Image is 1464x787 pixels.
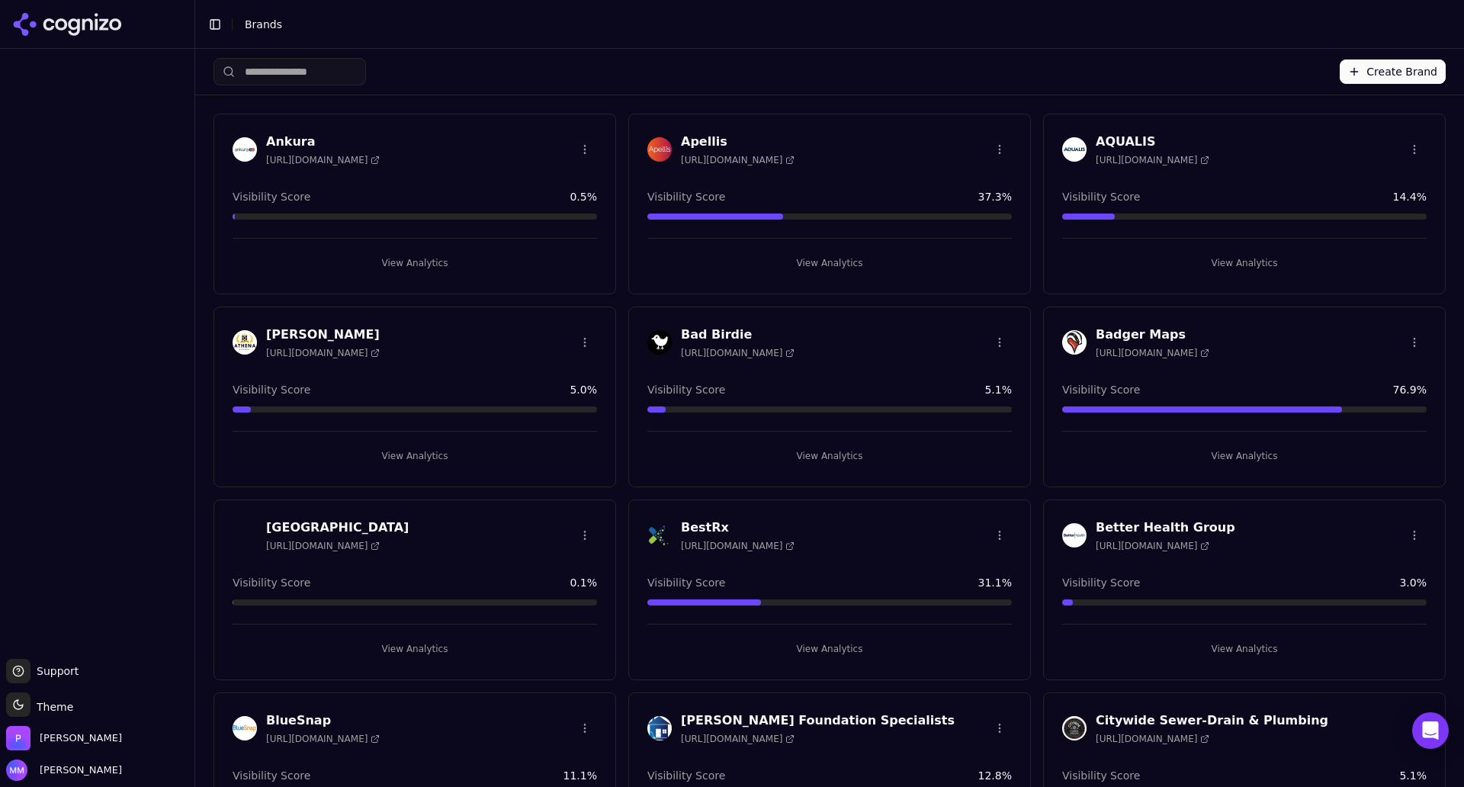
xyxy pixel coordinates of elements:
img: Citywide Sewer-Drain & Plumbing [1062,716,1087,740]
span: Visibility Score [233,575,310,590]
span: Visibility Score [233,189,310,204]
button: View Analytics [1062,444,1427,468]
span: Visibility Score [233,768,310,783]
span: [URL][DOMAIN_NAME] [1096,540,1209,552]
span: [URL][DOMAIN_NAME] [266,733,380,745]
h3: BestRx [681,519,795,537]
h3: Apellis [681,133,795,151]
h3: [GEOGRAPHIC_DATA] [266,519,409,537]
span: 11.1 % [563,768,597,783]
h3: Bad Birdie [681,326,795,344]
span: [URL][DOMAIN_NAME] [681,540,795,552]
img: Athena Bitcoin [233,330,257,355]
h3: Ankura [266,133,380,151]
span: 0.1 % [570,575,597,590]
span: 5.0 % [570,382,597,397]
button: View Analytics [233,251,597,275]
span: Brands [245,18,282,31]
nav: breadcrumb [245,17,1421,32]
span: 31.1 % [978,575,1012,590]
span: [URL][DOMAIN_NAME] [1096,347,1209,359]
span: 0.5 % [570,189,597,204]
span: Visibility Score [1062,768,1140,783]
span: Visibility Score [647,768,725,783]
button: Open organization switcher [6,726,122,750]
span: [URL][DOMAIN_NAME] [266,347,380,359]
span: Visibility Score [1062,382,1140,397]
span: [URL][DOMAIN_NAME] [1096,733,1209,745]
button: View Analytics [647,444,1012,468]
span: Visibility Score [1062,575,1140,590]
span: 3.0 % [1399,575,1427,590]
span: Visibility Score [647,189,725,204]
img: AQUALIS [1062,137,1087,162]
h3: AQUALIS [1096,133,1209,151]
button: Open user button [6,760,122,781]
span: 12.8 % [978,768,1012,783]
img: Perrill [6,726,30,750]
span: [URL][DOMAIN_NAME] [1096,154,1209,166]
h3: Better Health Group [1096,519,1235,537]
button: View Analytics [1062,637,1427,661]
button: View Analytics [647,251,1012,275]
div: Open Intercom Messenger [1412,712,1449,749]
h3: Badger Maps [1096,326,1209,344]
img: Apellis [647,137,672,162]
img: Ankura [233,137,257,162]
span: 76.9 % [1393,382,1427,397]
button: View Analytics [233,444,597,468]
span: 37.3 % [978,189,1012,204]
span: [URL][DOMAIN_NAME] [681,154,795,166]
span: Visibility Score [233,382,310,397]
img: BestRx [647,523,672,548]
span: 5.1 % [1399,768,1427,783]
span: Support [30,663,79,679]
button: Create Brand [1340,59,1446,84]
img: Bad Birdie [647,330,672,355]
button: View Analytics [1062,251,1427,275]
img: Better Health Group [1062,523,1087,548]
img: Berkshire [233,523,257,548]
span: Theme [30,701,73,713]
button: View Analytics [647,637,1012,661]
img: BlueSnap [233,716,257,740]
span: Visibility Score [647,382,725,397]
img: Badger Maps [1062,330,1087,355]
span: [PERSON_NAME] [34,763,122,777]
h3: [PERSON_NAME] [266,326,380,344]
h3: [PERSON_NAME] Foundation Specialists [681,712,955,730]
span: [URL][DOMAIN_NAME] [681,733,795,745]
img: Molly McLay [6,760,27,781]
span: Visibility Score [647,575,725,590]
span: [URL][DOMAIN_NAME] [266,540,380,552]
span: [URL][DOMAIN_NAME] [266,154,380,166]
h3: BlueSnap [266,712,380,730]
span: 14.4 % [1393,189,1427,204]
span: [URL][DOMAIN_NAME] [681,347,795,359]
span: 5.1 % [984,382,1012,397]
span: Visibility Score [1062,189,1140,204]
img: Cantey Foundation Specialists [647,716,672,740]
span: Perrill [40,731,122,745]
button: View Analytics [233,637,597,661]
h3: Citywide Sewer-Drain & Plumbing [1096,712,1328,730]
